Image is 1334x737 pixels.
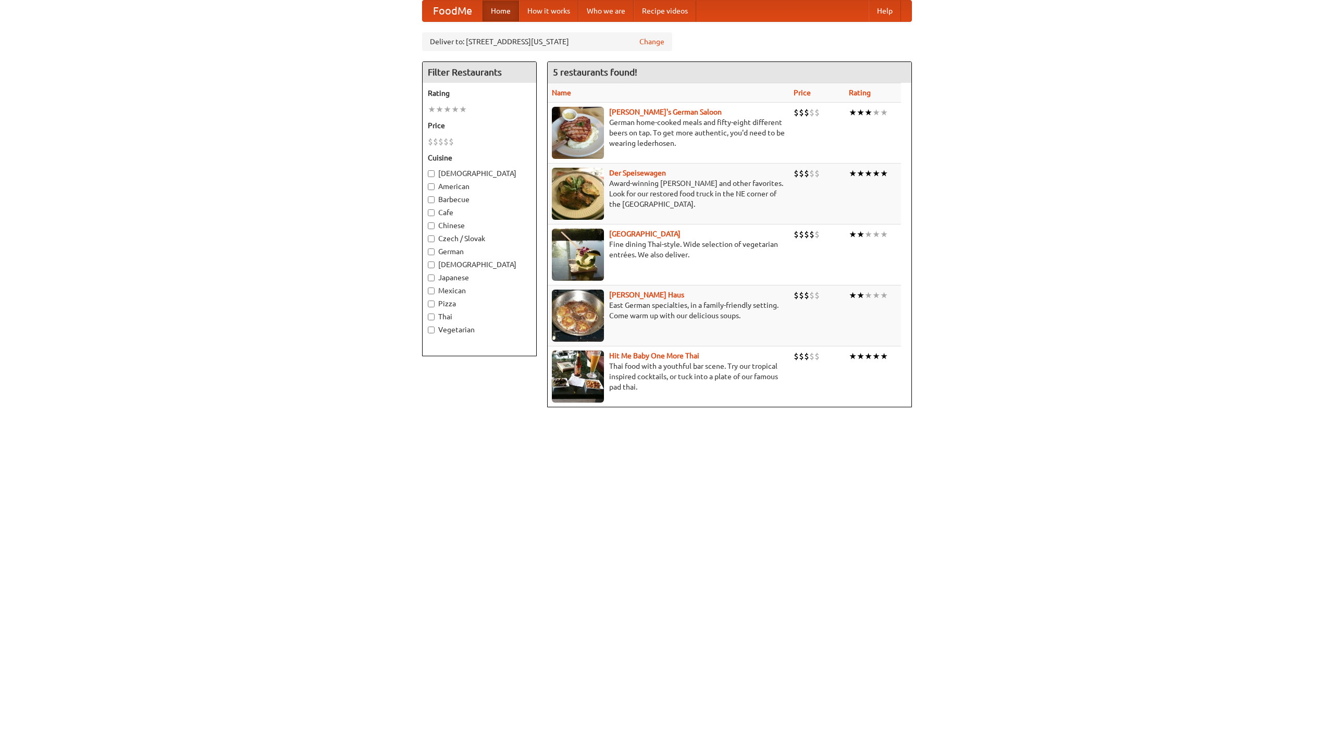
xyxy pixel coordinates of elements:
li: ★ [443,104,451,115]
li: ★ [459,104,467,115]
input: Chinese [428,222,435,229]
li: ★ [428,104,436,115]
li: ★ [849,168,857,179]
label: American [428,181,531,192]
h5: Cuisine [428,153,531,163]
li: $ [799,107,804,118]
li: $ [433,136,438,147]
input: Cafe [428,209,435,216]
input: [DEMOGRAPHIC_DATA] [428,261,435,268]
li: ★ [872,229,880,240]
input: Barbecue [428,196,435,203]
li: $ [804,290,809,301]
input: Japanese [428,274,435,281]
li: ★ [857,107,864,118]
p: East German specialties, in a family-friendly setting. Come warm up with our delicious soups. [552,300,785,321]
h4: Filter Restaurants [423,62,536,83]
li: $ [799,168,804,179]
input: Thai [428,314,435,320]
li: ★ [864,351,872,362]
li: ★ [864,290,872,301]
li: ★ [880,168,888,179]
li: $ [809,107,814,118]
li: $ [794,168,799,179]
p: Fine dining Thai-style. Wide selection of vegetarian entrées. We also deliver. [552,239,785,260]
li: $ [443,136,449,147]
li: $ [794,229,799,240]
input: Czech / Slovak [428,235,435,242]
input: Vegetarian [428,327,435,333]
li: $ [449,136,454,147]
li: ★ [857,351,864,362]
li: ★ [872,168,880,179]
a: Home [483,1,519,21]
label: Barbecue [428,194,531,205]
li: ★ [849,351,857,362]
li: $ [804,229,809,240]
a: FoodMe [423,1,483,21]
label: Czech / Slovak [428,233,531,244]
li: $ [814,168,820,179]
li: $ [814,107,820,118]
label: Japanese [428,272,531,283]
img: babythai.jpg [552,351,604,403]
li: ★ [436,104,443,115]
li: ★ [849,107,857,118]
li: $ [799,290,804,301]
li: ★ [849,229,857,240]
p: Award-winning [PERSON_NAME] and other favorites. Look for our restored food truck in the NE corne... [552,178,785,209]
li: $ [428,136,433,147]
a: Name [552,89,571,97]
label: Pizza [428,298,531,309]
div: Deliver to: [STREET_ADDRESS][US_STATE] [422,32,672,51]
p: Thai food with a youthful bar scene. Try our tropical inspired cocktails, or tuck into a plate of... [552,361,785,392]
a: Recipe videos [634,1,696,21]
li: ★ [451,104,459,115]
li: $ [814,229,820,240]
h5: Rating [428,88,531,98]
a: Help [869,1,901,21]
li: ★ [872,107,880,118]
p: German home-cooked meals and fifty-eight different beers on tap. To get more authentic, you'd nee... [552,117,785,148]
h5: Price [428,120,531,131]
li: $ [814,351,820,362]
b: [PERSON_NAME] Haus [609,291,684,299]
label: Vegetarian [428,324,531,335]
li: $ [804,107,809,118]
li: ★ [880,229,888,240]
li: ★ [864,168,872,179]
a: [PERSON_NAME]'s German Saloon [609,108,722,116]
li: ★ [849,290,857,301]
li: $ [794,351,799,362]
img: satay.jpg [552,229,604,281]
li: $ [809,229,814,240]
li: ★ [857,168,864,179]
li: $ [804,168,809,179]
label: Thai [428,311,531,322]
li: $ [809,290,814,301]
label: Cafe [428,207,531,218]
label: [DEMOGRAPHIC_DATA] [428,168,531,179]
input: [DEMOGRAPHIC_DATA] [428,170,435,177]
label: Mexican [428,285,531,296]
li: $ [804,351,809,362]
input: German [428,248,435,255]
li: ★ [880,107,888,118]
a: Change [639,36,664,47]
a: How it works [519,1,578,21]
input: Mexican [428,288,435,294]
img: esthers.jpg [552,107,604,159]
a: Who we are [578,1,634,21]
a: Hit Me Baby One More Thai [609,352,699,360]
li: ★ [864,229,872,240]
li: $ [809,168,814,179]
li: $ [794,290,799,301]
li: $ [794,107,799,118]
a: Der Speisewagen [609,169,666,177]
a: Price [794,89,811,97]
li: $ [799,351,804,362]
a: Rating [849,89,871,97]
li: ★ [880,351,888,362]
